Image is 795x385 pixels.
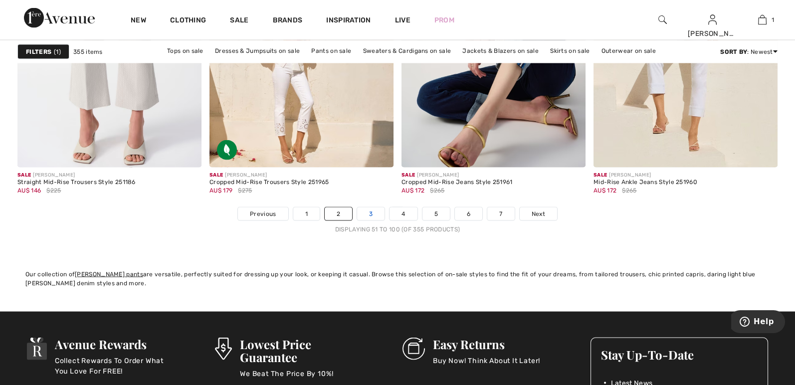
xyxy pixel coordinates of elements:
[55,338,177,351] h3: Avenue Rewards
[209,187,232,194] span: AU$ 179
[708,15,717,24] a: Sign In
[487,207,514,220] a: 7
[401,172,513,179] div: [PERSON_NAME]
[596,44,661,57] a: Outerwear on sale
[358,44,456,57] a: Sweaters & Cardigans on sale
[390,207,417,220] a: 4
[46,186,61,195] span: $225
[708,14,717,26] img: My Info
[73,47,103,56] span: 355 items
[430,186,444,195] span: $265
[545,44,595,57] a: Skirts on sale
[25,270,770,288] div: Our collection of are versatile, perfectly suited for dressing up your look, or keeping it casual...
[720,47,778,56] div: : Newest
[210,44,305,57] a: Dresses & Jumpsuits on sale
[532,209,545,218] span: Next
[273,16,303,26] a: Brands
[455,207,482,220] a: 6
[17,172,31,178] span: Sale
[293,207,320,220] a: 1
[209,179,329,186] div: Cropped Mid-Rise Trousers Style 251965
[17,172,136,179] div: [PERSON_NAME]
[772,15,774,24] span: 1
[17,207,778,234] nav: Page navigation
[395,15,410,25] a: Live
[170,16,206,26] a: Clothing
[601,348,758,361] h3: Stay Up-To-Date
[738,14,787,26] a: 1
[306,44,356,57] a: Pants on sale
[217,140,237,160] img: Sustainable Fabric
[27,338,47,360] img: Avenue Rewards
[457,44,544,57] a: Jackets & Blazers on sale
[401,179,513,186] div: Cropped Mid-Rise Jeans Style 251961
[55,356,177,376] p: Collect Rewards To Order What You Love For FREE!
[622,186,636,195] span: $265
[24,8,95,28] img: 1ère Avenue
[433,356,540,376] p: Buy Now! Think About It Later!
[238,207,288,220] a: Previous
[594,172,697,179] div: [PERSON_NAME]
[720,48,747,55] strong: Sort By
[401,172,415,178] span: Sale
[238,186,252,195] span: $275
[688,28,737,39] div: [PERSON_NAME]
[433,338,540,351] h3: Easy Returns
[250,209,276,218] span: Previous
[131,16,146,26] a: New
[357,207,385,220] a: 3
[54,47,61,56] span: 1
[209,172,329,179] div: [PERSON_NAME]
[594,179,697,186] div: Mid-Rise Ankle Jeans Style 251960
[658,14,667,26] img: search the website
[240,338,365,364] h3: Lowest Price Guarantee
[402,338,425,360] img: Easy Returns
[17,179,136,186] div: Straight Mid-Rise Trousers Style 251186
[215,338,232,360] img: Lowest Price Guarantee
[326,16,371,26] span: Inspiration
[594,172,607,178] span: Sale
[520,207,557,220] a: Next
[75,271,143,278] a: [PERSON_NAME] pants
[594,187,616,194] span: AU$ 172
[758,14,767,26] img: My Bag
[162,44,208,57] a: Tops on sale
[434,15,454,25] a: Prom
[26,47,51,56] strong: Filters
[731,310,785,335] iframe: Opens a widget where you can find more information
[401,187,424,194] span: AU$ 172
[325,207,352,220] a: 2
[230,16,248,26] a: Sale
[17,187,41,194] span: AU$ 146
[17,225,778,234] div: Displaying 51 to 100 (of 355 products)
[422,207,450,220] a: 5
[209,172,223,178] span: Sale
